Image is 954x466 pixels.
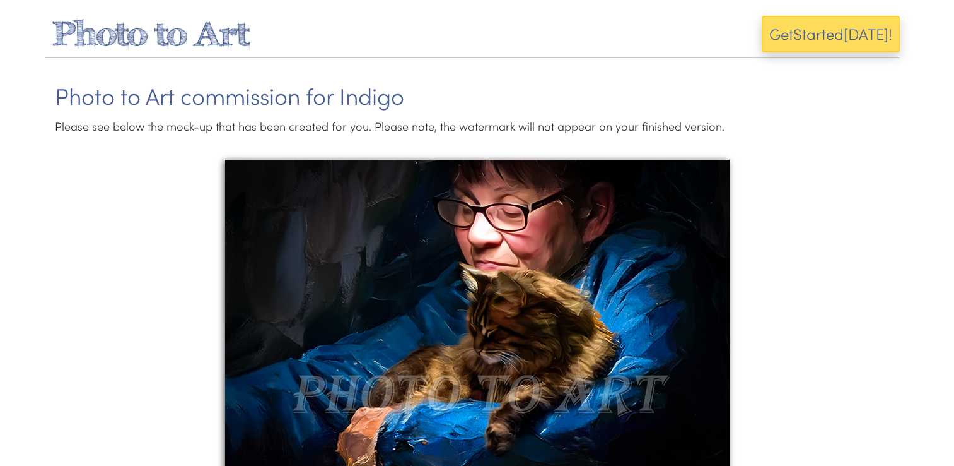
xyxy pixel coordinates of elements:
button: GetStarted[DATE]! [762,16,900,52]
span: Get [769,23,793,44]
a: Photo to Art [52,14,250,53]
span: ed [826,23,844,44]
p: Please see below the mock-up that has been created for you. Please note, the watermark will not a... [55,115,900,138]
h1: Photo to Art commission for Indigo [55,83,900,109]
